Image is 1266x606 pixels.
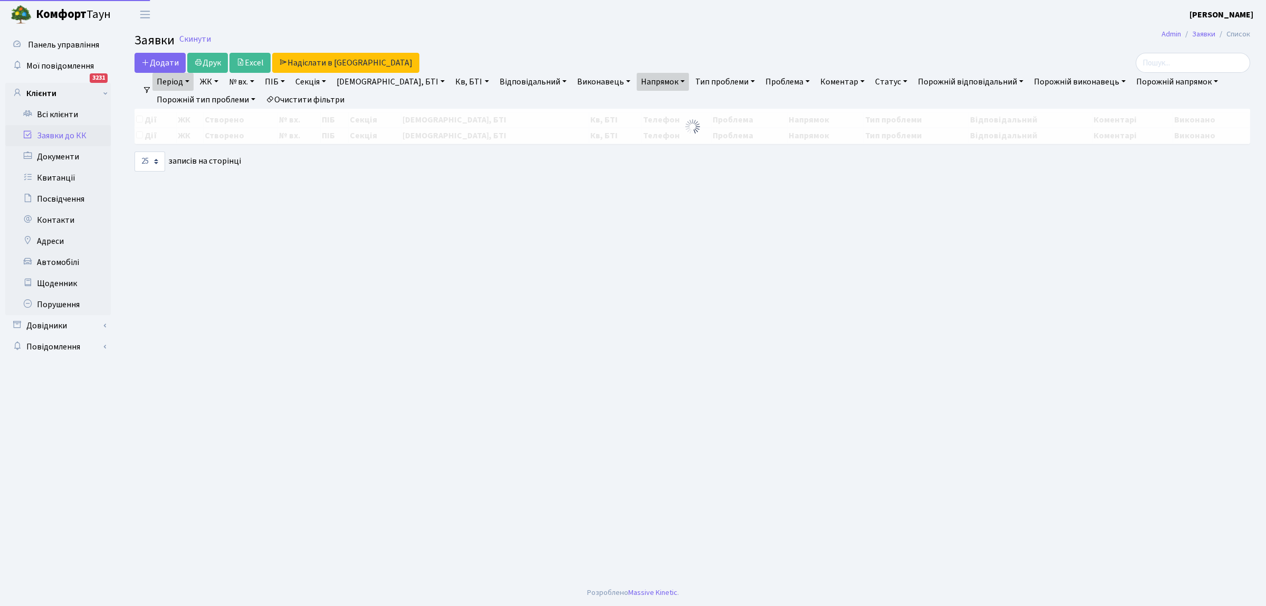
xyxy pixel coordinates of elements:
a: Admin [1162,29,1181,40]
b: Комфорт [36,6,87,23]
a: [PERSON_NAME] [1190,8,1253,21]
b: [PERSON_NAME] [1190,9,1253,21]
a: Посвідчення [5,188,111,210]
a: Порожній відповідальний [914,73,1028,91]
a: Порушення [5,294,111,315]
a: Massive Kinetic [628,587,677,598]
a: Виконавець [573,73,635,91]
a: Напрямок [637,73,689,91]
a: Excel [229,53,271,73]
a: Період [152,73,194,91]
a: Скинути [179,34,211,44]
a: Мої повідомлення3231 [5,55,111,77]
button: Переключити навігацію [132,6,158,23]
a: Квитанції [5,167,111,188]
a: Заявки до КК [5,125,111,146]
div: 3231 [90,73,108,83]
span: Додати [141,57,179,69]
span: Мої повідомлення [26,60,94,72]
a: Надіслати в [GEOGRAPHIC_DATA] [272,53,419,73]
a: Друк [187,53,228,73]
a: ПІБ [261,73,289,91]
a: Коментар [816,73,869,91]
select: записів на сторінці [135,151,165,172]
a: Документи [5,146,111,167]
a: Проблема [761,73,814,91]
a: Клієнти [5,83,111,104]
span: Панель управління [28,39,99,51]
a: Повідомлення [5,336,111,357]
a: Відповідальний [495,73,571,91]
li: Список [1215,29,1250,40]
a: Щоденник [5,273,111,294]
a: Додати [135,53,186,73]
a: Довідники [5,315,111,336]
a: Всі клієнти [5,104,111,125]
a: Автомобілі [5,252,111,273]
a: Контакти [5,210,111,231]
a: Порожній виконавець [1030,73,1130,91]
a: Статус [871,73,912,91]
input: Пошук... [1136,53,1250,73]
a: Адреси [5,231,111,252]
span: Заявки [135,31,175,50]
a: Очистити фільтри [262,91,349,109]
a: Панель управління [5,34,111,55]
nav: breadcrumb [1146,23,1266,45]
a: Кв, БТІ [451,73,493,91]
a: [DEMOGRAPHIC_DATA], БТІ [332,73,449,91]
a: № вх. [225,73,258,91]
a: ЖК [196,73,223,91]
img: logo.png [11,4,32,25]
a: Секція [291,73,330,91]
div: Розроблено . [587,587,679,599]
label: записів на сторінці [135,151,241,172]
a: Порожній тип проблеми [152,91,260,109]
a: Тип проблеми [691,73,759,91]
a: Заявки [1192,29,1215,40]
a: Порожній напрямок [1132,73,1222,91]
span: Таун [36,6,111,24]
img: Обробка... [684,118,701,135]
